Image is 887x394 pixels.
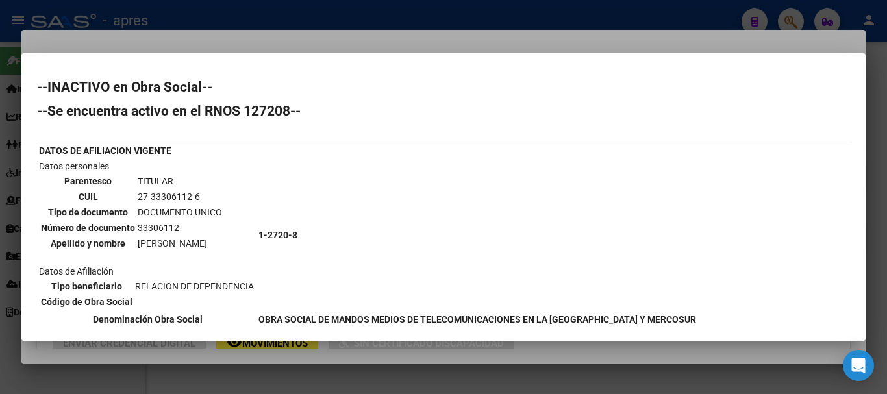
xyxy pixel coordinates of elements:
th: Número de documento [40,221,136,235]
td: Datos personales Datos de Afiliación [38,159,256,311]
h2: --Se encuentra activo en el RNOS 127208-- [37,105,850,117]
th: Parentesco [40,174,136,188]
th: Apellido y nombre [40,236,136,251]
b: OBRA SOCIAL DE MANDOS MEDIOS DE TELECOMUNICACIONES EN LA [GEOGRAPHIC_DATA] Y MERCOSUR [258,314,696,325]
td: DOCUMENTO UNICO [137,205,223,219]
b: DATOS DE AFILIACION VIGENTE [39,145,171,156]
td: [PERSON_NAME] [137,236,223,251]
th: Tipo beneficiario [40,279,133,293]
th: CUIL [40,190,136,204]
b: 1-2720-8 [258,230,297,240]
th: Tipo de documento [40,205,136,219]
h2: --INACTIVO en Obra Social-- [37,80,850,93]
th: Código de Obra Social [40,295,133,309]
td: RELACION DE DEPENDENCIA [134,279,255,293]
td: TITULAR [137,174,223,188]
div: Open Intercom Messenger [843,350,874,381]
td: 27-33306112-6 [137,190,223,204]
td: 33306112 [137,221,223,235]
th: Denominación Obra Social [38,312,256,326]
